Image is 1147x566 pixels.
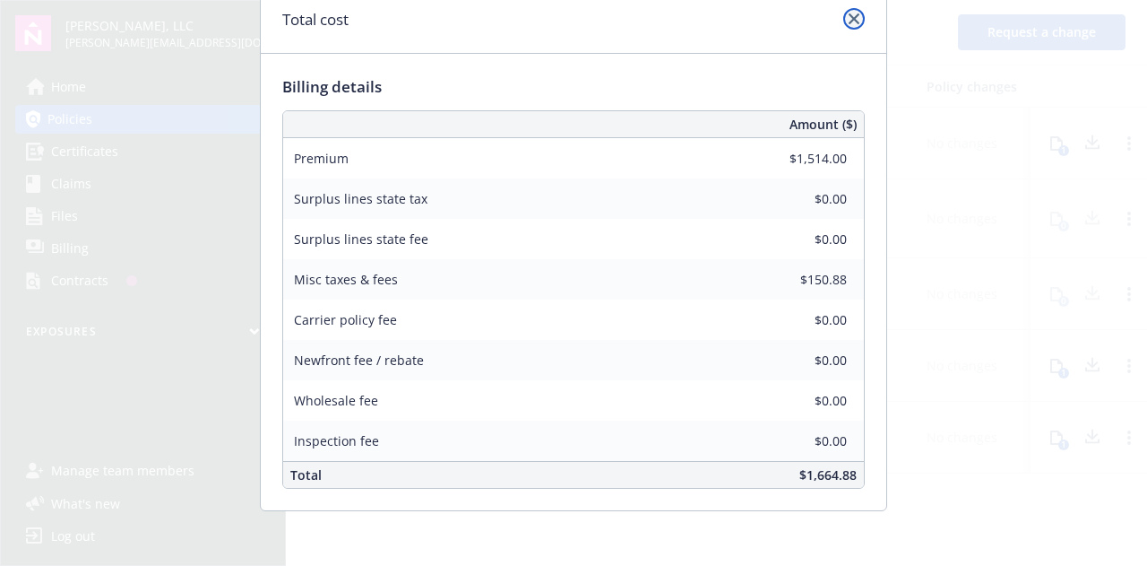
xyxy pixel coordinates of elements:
span: Inspection fee [294,432,379,449]
input: 0.00 [741,266,858,292]
a: close [843,8,865,30]
span: Premium [294,150,349,167]
span: Total [290,466,322,483]
h1: Total cost [282,8,349,31]
input: 0.00 [741,427,858,454]
span: Surplus lines state fee [294,231,428,248]
input: 0.00 [741,306,858,333]
span: Carrier policy fee [294,311,397,328]
span: Surplus lines state tax [294,190,427,207]
span: Amount ($) [789,115,857,134]
input: 0.00 [741,144,858,171]
span: $1,664.88 [799,466,857,483]
input: 0.00 [741,346,858,373]
span: Newfront fee / rebate [294,352,424,369]
input: 0.00 [741,387,858,414]
span: Wholesale fee [294,392,378,409]
span: Billing details [282,76,382,97]
input: 0.00 [741,185,858,212]
input: 0.00 [741,225,858,252]
span: Misc taxes & fees [294,271,398,288]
